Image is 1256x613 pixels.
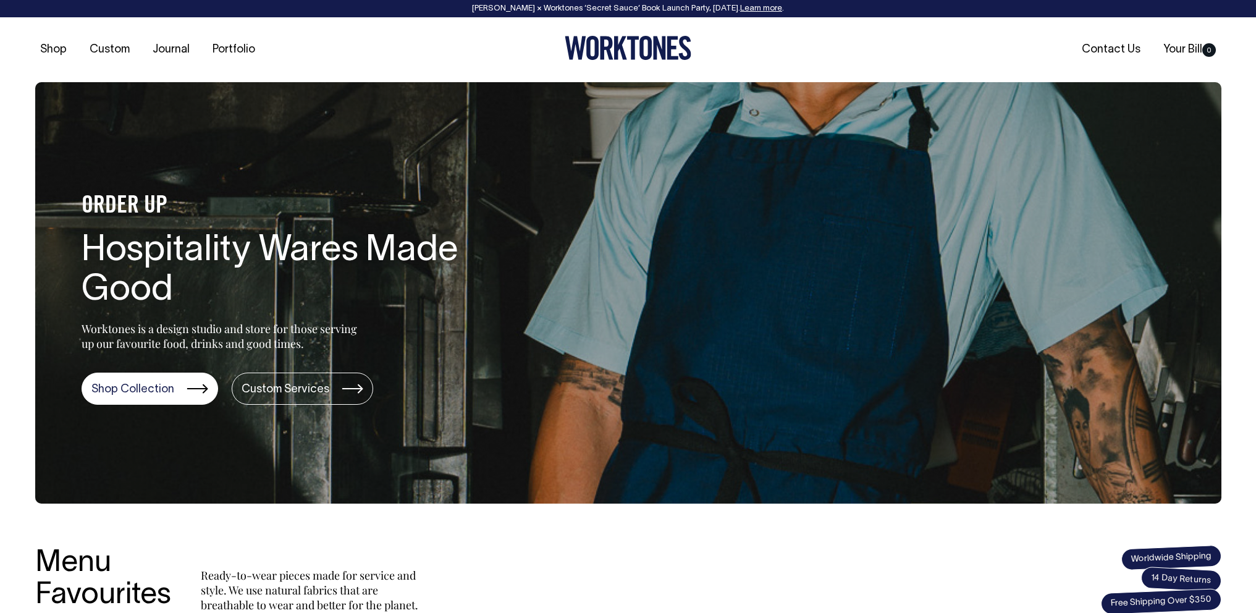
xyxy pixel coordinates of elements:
h4: ORDER UP [82,193,477,219]
a: Your Bill0 [1158,40,1221,60]
a: Shop [35,40,72,60]
a: Portfolio [208,40,260,60]
a: Custom Services [232,373,373,405]
span: 14 Day Returns [1140,567,1222,593]
a: Contact Us [1077,40,1145,60]
a: Learn more [740,5,782,12]
a: Custom [85,40,135,60]
p: Ready-to-wear pieces made for service and style. We use natural fabrics that are breathable to we... [201,568,423,612]
h1: Hospitality Wares Made Good [82,232,477,311]
div: [PERSON_NAME] × Worktones ‘Secret Sauce’ Book Launch Party, [DATE]. . [12,4,1244,13]
a: Shop Collection [82,373,218,405]
span: 0 [1202,43,1216,57]
p: Worktones is a design studio and store for those serving up our favourite food, drinks and good t... [82,321,363,351]
span: Worldwide Shipping [1121,545,1221,571]
h3: Menu Favourites [35,547,171,613]
a: Journal [148,40,195,60]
